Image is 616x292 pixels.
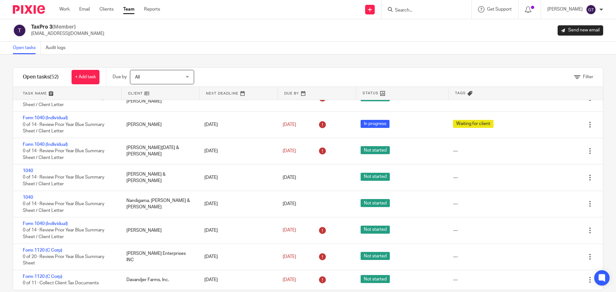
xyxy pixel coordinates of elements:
span: Not started [361,226,390,234]
div: [PERSON_NAME] Enterprises INC [120,247,198,267]
span: [DATE] [283,254,296,259]
a: Form 1040 (Individual) [23,221,68,226]
span: Filter [583,75,593,79]
div: --- [453,227,458,234]
input: Search [394,8,452,13]
a: Email [79,6,90,13]
div: [PERSON_NAME] [120,224,198,237]
p: Due by [113,74,127,80]
div: [DATE] [198,273,276,286]
span: 0 of 14 · Review Prior Year Blue Summary Sheet / Client Letter [23,228,104,239]
div: [PERSON_NAME][DATE] & [PERSON_NAME] [120,141,198,161]
span: 0 of 11 · Collect Client Tax Documents [23,281,99,286]
div: --- [453,148,458,154]
span: All [135,75,140,79]
span: Not started [361,173,390,181]
div: [PERSON_NAME] & [PERSON_NAME] [120,168,198,188]
span: Waiting for client [453,120,493,128]
span: Tags [455,90,466,96]
span: 0 of 14 · Review Prior Year Blue Summary Sheet / Client Letter [23,122,104,134]
span: 0 of 14 · Review Prior Year Blue Summary Sheet / Client Letter [23,96,104,107]
span: Status [363,90,379,96]
a: Send new email [558,25,603,36]
div: [DATE] [198,250,276,263]
a: Work [59,6,70,13]
h2: TaxPro 3 [31,24,104,30]
div: --- [453,201,458,207]
span: (Member) [52,24,76,29]
div: [PERSON_NAME] [120,118,198,131]
div: Davandjer Farms, Inc. [120,273,198,286]
img: svg%3E [586,4,596,15]
p: [PERSON_NAME] [547,6,583,13]
span: Not started [361,199,390,207]
a: Open tasks [13,42,41,54]
span: [DATE] [283,228,296,233]
a: + Add task [72,70,99,84]
div: Nandigama, [PERSON_NAME] & [PERSON_NAME] [120,194,198,214]
span: Get Support [487,7,512,12]
a: 1040 [23,169,33,173]
span: 0 of 20 · Review Prior Year Blue Summary Sheet [23,254,104,266]
span: [DATE] [283,278,296,282]
a: Form 1120 (C Corp) [23,248,62,253]
div: [DATE] [198,224,276,237]
div: [DATE] [198,171,276,184]
a: Team [123,6,134,13]
div: [DATE] [198,145,276,157]
span: [DATE] [283,175,296,180]
div: --- [453,277,458,283]
span: 0 of 14 · Review Prior Year Blue Summary Sheet / Client Letter [23,149,104,160]
span: (52) [50,74,59,79]
a: Audit logs [46,42,70,54]
div: --- [453,174,458,181]
h1: Open tasks [23,74,59,80]
img: svg%3E [13,24,26,37]
span: 0 of 14 · Review Prior Year Blue Summary Sheet / Client Letter [23,202,104,213]
span: Not started [361,146,390,154]
a: Form 1120 (C Corp) [23,274,62,279]
img: Pixie [13,5,45,14]
a: Form 1040 (Individual) [23,142,68,147]
div: --- [453,254,458,260]
p: [EMAIL_ADDRESS][DOMAIN_NAME] [31,30,104,37]
span: [DATE] [283,149,296,153]
span: In progress [361,120,389,128]
a: Clients [99,6,114,13]
a: 1040 [23,195,33,200]
span: 0 of 14 · Review Prior Year Blue Summary Sheet / Client Letter [23,175,104,187]
div: [DATE] [198,197,276,210]
span: [DATE] [283,202,296,206]
span: [DATE] [283,122,296,127]
a: Form 1040 (Individual) [23,116,68,120]
span: Not started [361,252,390,260]
div: [DATE] [198,118,276,131]
a: Reports [144,6,160,13]
span: Not started [361,275,390,283]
